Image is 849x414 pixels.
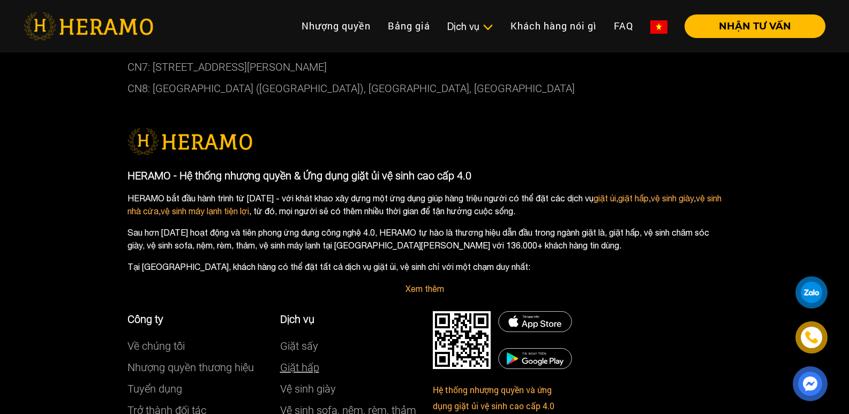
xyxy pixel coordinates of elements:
p: Sau hơn [DATE] hoạt động và tiên phong ứng dụng công nghệ 4.0, HERAMO tự hào là thương hiệu dẫn đ... [127,226,722,252]
a: Tuyển dụng [127,382,182,395]
a: vệ sinh máy lạnh tiện lợi [161,206,249,216]
p: HERAMO - Hệ thống nhượng quyền & Ứng dụng giặt ủi vệ sinh cao cấp 4.0 [127,168,722,184]
p: HERAMO bắt đầu hành trình từ [DATE] - với khát khao xây dựng một ứng dụng giúp hàng triệu người c... [127,192,722,217]
img: DMCA.com Protection Status [433,311,491,369]
p: CN7: [STREET_ADDRESS][PERSON_NAME] [127,56,722,78]
a: Nhượng quyền thương hiệu [127,361,254,374]
a: phone-icon [795,321,827,353]
p: Công ty [127,311,264,327]
button: NHẬN TƯ VẤN [685,14,825,38]
a: Nhượng quyền [293,14,379,37]
a: NHẬN TƯ VẤN [676,21,825,31]
p: Tại [GEOGRAPHIC_DATA], khách hàng có thể đặt tất cả dịch vụ giặt ủi, vệ sinh chỉ với một chạm duy... [127,260,722,273]
img: phone-icon [805,331,818,344]
a: FAQ [605,14,642,37]
img: heramo-logo.png [24,12,153,40]
a: Giặt sấy [280,340,318,352]
div: Dịch vụ [447,19,493,34]
a: vệ sinh giày [651,193,694,203]
a: Vệ sinh giày [280,382,336,395]
a: giặt ủi [593,193,616,203]
img: DMCA.com Protection Status [498,311,572,332]
img: logo [127,128,252,155]
a: Xem thêm [405,284,444,293]
a: Khách hàng nói gì [502,14,605,37]
a: Về chúng tôi [127,340,185,352]
img: vn-flag.png [650,20,667,34]
p: CN8: [GEOGRAPHIC_DATA] ([GEOGRAPHIC_DATA]), [GEOGRAPHIC_DATA], [GEOGRAPHIC_DATA] [127,78,722,99]
a: Bảng giá [379,14,439,37]
a: giặt hấp [618,193,649,203]
img: DMCA.com Protection Status [498,348,572,369]
p: Dịch vụ [280,311,417,327]
a: Hệ thống nhượng quyền và ứng dụng giặt ủi vệ sinh cao cấp 4.0 [433,384,554,411]
img: subToggleIcon [482,22,493,33]
a: Giặt hấp [280,361,319,374]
